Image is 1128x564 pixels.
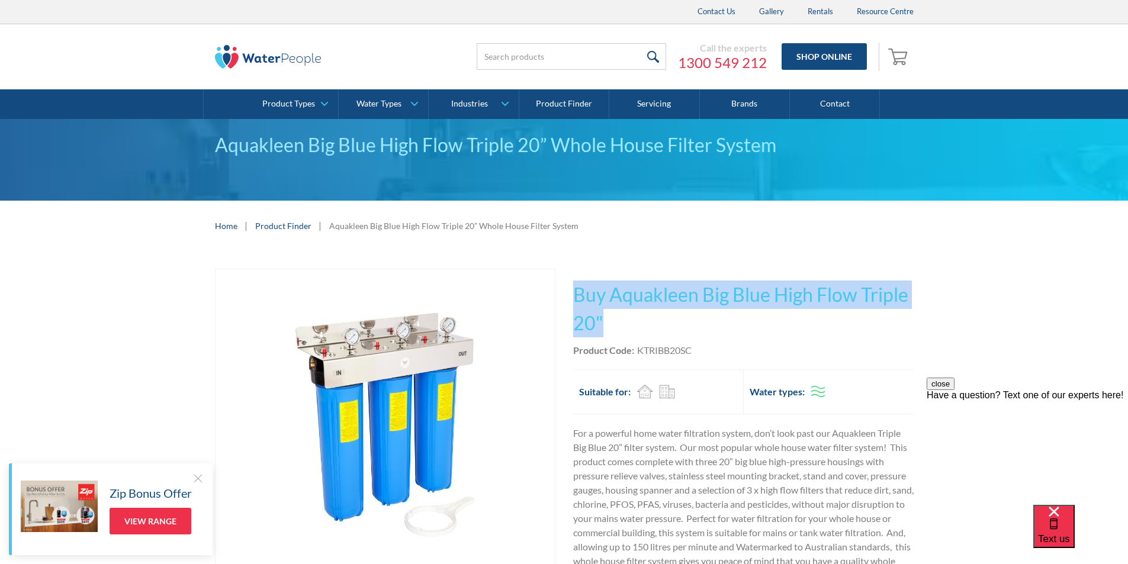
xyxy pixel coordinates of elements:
[678,54,767,72] a: 1300 549 212
[888,47,911,66] img: shopping cart
[249,89,338,119] a: Product Types
[790,89,880,119] a: Contact
[329,220,579,232] div: Aquakleen Big Blue High Flow Triple 20” Whole House Filter System
[573,344,634,356] strong: Product Code:
[255,220,311,232] a: Product Finder
[110,484,192,502] h5: Zip Bonus Offer
[700,89,790,119] a: Brands
[262,99,315,109] div: Product Types
[429,89,518,119] a: Industries
[21,481,98,532] img: Zip Bonus Offer
[243,218,249,233] div: |
[782,43,867,70] a: Shop Online
[678,42,767,54] div: Call the experts
[1033,505,1128,564] iframe: podium webchat widget bubble
[750,385,805,399] h2: Water types:
[317,218,323,233] div: |
[477,43,666,70] input: Search products
[215,131,914,159] div: Aquakleen Big Blue High Flow Triple 20” Whole House Filter System
[215,45,322,69] img: The Water People
[885,43,914,71] a: Open empty cart
[927,378,1128,520] iframe: podium webchat widget prompt
[451,99,488,109] div: Industries
[215,220,237,232] a: Home
[573,281,914,337] h1: Buy Aquakleen Big Blue High Flow Triple 20"
[637,343,692,357] div: KTRIBB20SC
[110,508,191,534] a: View Range
[609,89,699,119] a: Servicing
[356,99,401,109] div: Water Types
[579,385,631,399] h2: Suitable for:
[339,89,428,119] a: Water Types
[519,89,609,119] a: Product Finder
